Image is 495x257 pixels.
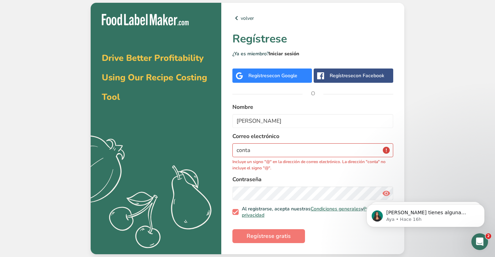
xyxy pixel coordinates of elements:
[269,50,299,57] a: Iniciar sesión
[232,229,305,243] button: Regístrese gratis
[232,159,393,171] p: Incluye un signo "@" en la dirección de correo electrónico. La dirección "conta" no incluye el si...
[232,143,393,157] input: email@example.com
[486,233,491,239] span: 2
[272,72,297,79] span: con Google
[232,103,393,111] label: Nombre
[232,31,393,47] h1: Regístrese
[102,14,189,25] img: Food Label Maker
[102,52,207,103] span: Drive Better Profitability Using Our Recipe Costing Tool
[232,14,393,22] a: volver
[248,72,297,79] div: Regístrese
[353,72,384,79] span: con Facebook
[303,83,323,104] span: O
[232,114,393,128] input: John Doe
[232,132,393,140] label: Correo electrónico
[232,50,393,57] p: ¿Ya es miembro?
[356,190,495,238] iframe: Intercom notifications mensaje
[330,72,384,79] div: Regístrese
[232,175,393,184] label: Contraseña
[247,232,291,240] span: Regístrese gratis
[311,206,361,212] a: Condiciones generales
[471,233,488,250] iframe: Intercom live chat
[239,206,391,218] span: Al registrarse, acepta nuestras y
[242,206,387,218] a: Política de privacidad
